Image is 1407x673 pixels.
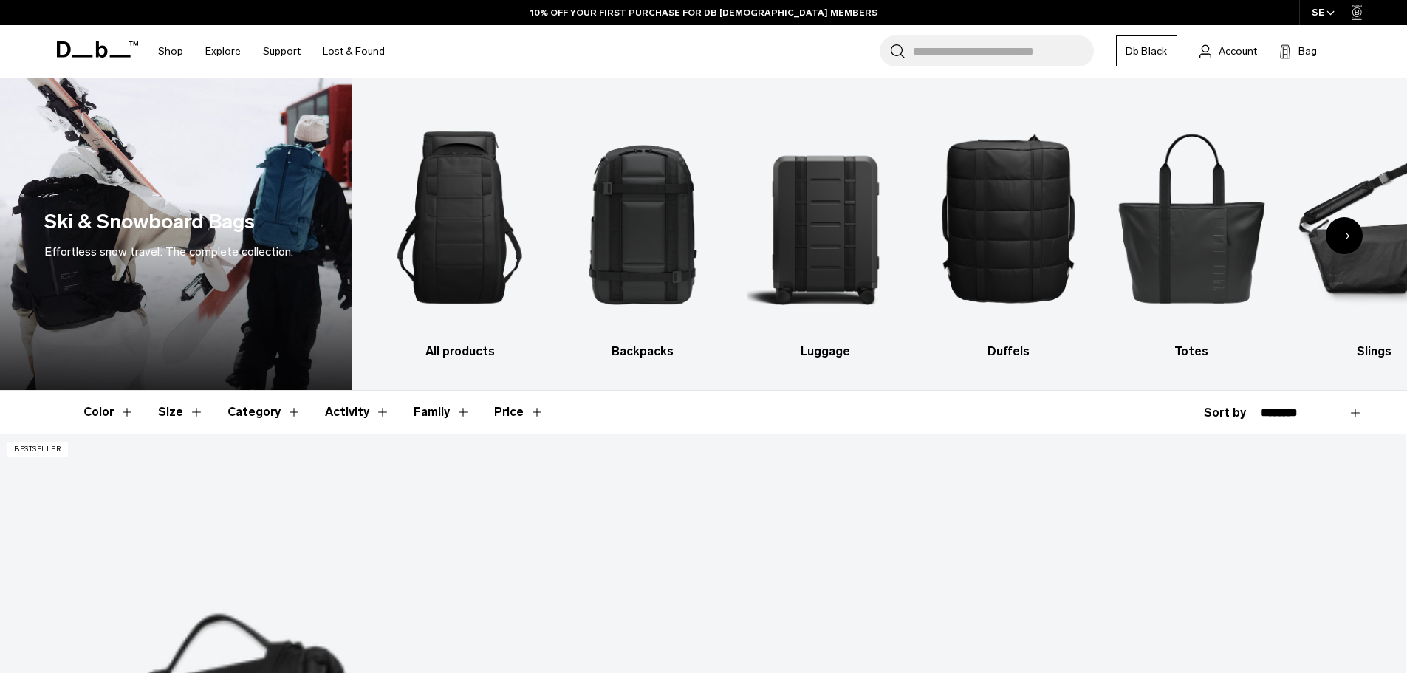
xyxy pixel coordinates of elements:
[747,100,905,335] img: Db
[263,25,301,78] a: Support
[227,391,301,434] button: Toggle Filter
[564,100,722,361] a: Db Backpacks
[44,207,255,237] h1: Ski & Snowboard Bags
[930,343,1087,361] h3: Duffels
[1219,44,1257,59] span: Account
[44,245,293,259] span: Effortless snow travel: The complete collection.
[323,25,385,78] a: Lost & Found
[83,391,134,434] button: Toggle Filter
[1116,35,1177,66] a: Db Black
[747,100,905,361] li: 3 / 10
[494,391,544,434] button: Toggle Price
[381,343,538,361] h3: All products
[1298,44,1317,59] span: Bag
[7,442,68,457] p: Bestseller
[325,391,390,434] button: Toggle Filter
[564,343,722,361] h3: Backpacks
[1199,42,1257,60] a: Account
[930,100,1087,335] img: Db
[1279,42,1317,60] button: Bag
[930,100,1087,361] li: 4 / 10
[747,343,905,361] h3: Luggage
[381,100,538,361] li: 1 / 10
[564,100,722,335] img: Db
[1113,343,1270,361] h3: Totes
[205,25,241,78] a: Explore
[930,100,1087,361] a: Db Duffels
[530,6,877,19] a: 10% OFF YOUR FIRST PURCHASE FOR DB [DEMOGRAPHIC_DATA] MEMBERS
[147,25,396,78] nav: Main Navigation
[564,100,722,361] li: 2 / 10
[381,100,538,361] a: Db All products
[1113,100,1270,335] img: Db
[1113,100,1270,361] li: 5 / 10
[158,25,183,78] a: Shop
[1113,100,1270,361] a: Db Totes
[414,391,470,434] button: Toggle Filter
[1326,217,1363,254] div: Next slide
[747,100,905,361] a: Db Luggage
[381,100,538,335] img: Db
[158,391,204,434] button: Toggle Filter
